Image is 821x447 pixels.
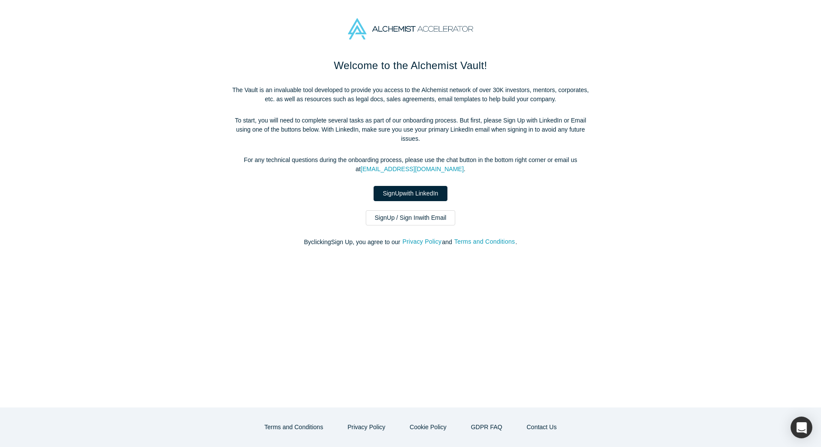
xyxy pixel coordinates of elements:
p: The Vault is an invaluable tool developed to provide you access to the Alchemist network of over ... [228,86,593,104]
button: Terms and Conditions [255,420,332,435]
a: GDPR FAQ [462,420,511,435]
button: Privacy Policy [402,237,442,247]
button: Terms and Conditions [454,237,516,247]
a: SignUpwith LinkedIn [374,186,447,201]
p: For any technical questions during the onboarding process, please use the chat button in the bott... [228,156,593,174]
button: Cookie Policy [401,420,456,435]
p: By clicking Sign Up , you agree to our and . [228,238,593,247]
h1: Welcome to the Alchemist Vault! [228,58,593,73]
button: Privacy Policy [338,420,394,435]
a: [EMAIL_ADDRESS][DOMAIN_NAME] [361,166,463,172]
img: Alchemist Accelerator Logo [348,18,473,40]
button: Contact Us [517,420,566,435]
p: To start, you will need to complete several tasks as part of our onboarding process. But first, p... [228,116,593,143]
a: SignUp / Sign Inwith Email [366,210,456,225]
